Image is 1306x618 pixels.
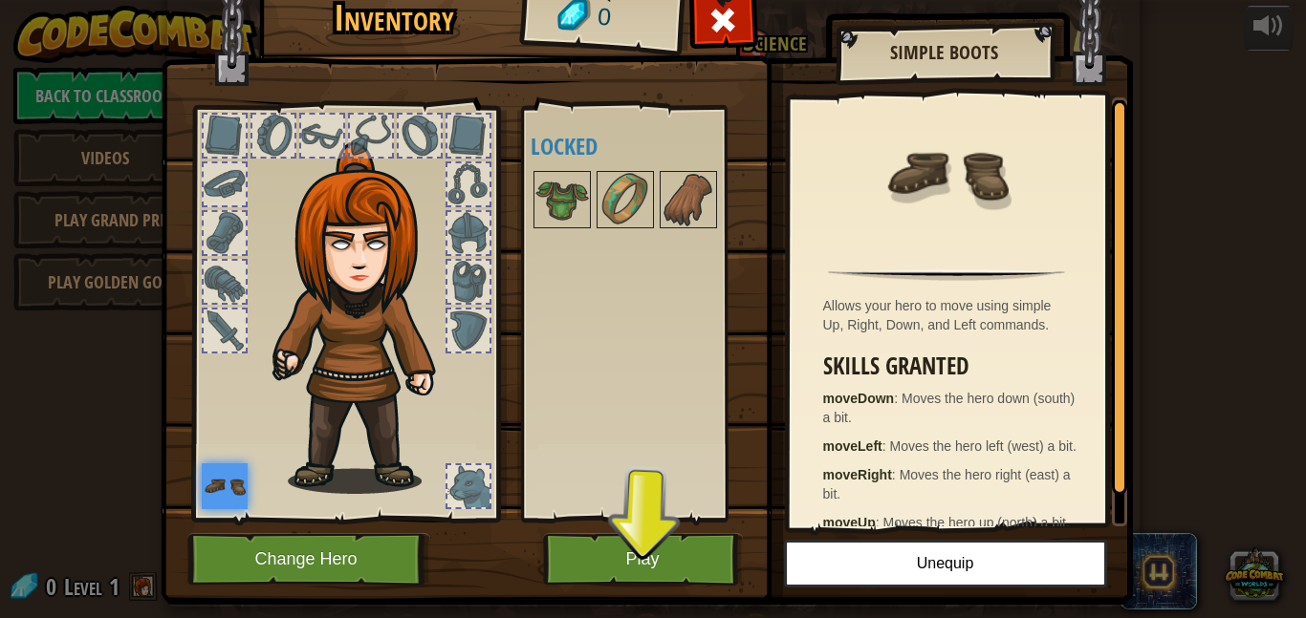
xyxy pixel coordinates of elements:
[187,533,430,586] button: Change Hero
[543,533,743,586] button: Play
[876,515,883,530] span: :
[662,173,715,226] img: portrait.png
[892,467,900,482] span: :
[884,112,1009,236] img: portrait.png
[828,269,1064,281] img: hr.png
[823,515,876,530] strong: moveUp
[599,173,652,226] img: portrait.png
[890,438,1077,454] span: Moves the hero left (west) a bit.
[823,391,1076,425] span: Moves the hero down (south) a bit.
[883,515,1070,530] span: Moves the hero up (north) a bit.
[855,42,1034,63] h2: Simple Boots
[823,467,1071,501] span: Moves the hero right (east) a bit.
[264,142,469,494] img: hair_f2.png
[894,391,902,406] span: :
[882,438,890,454] span: :
[784,540,1107,587] button: Unequip
[823,296,1080,334] div: Allows your hero to move using simple Up, Right, Down, and Left commands.
[531,134,756,159] h4: Locked
[823,467,892,482] strong: moveRight
[823,353,1080,379] h3: Skills Granted
[202,463,248,509] img: portrait.png
[823,438,882,454] strong: moveLeft
[823,391,895,406] strong: moveDown
[535,173,589,226] img: portrait.png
